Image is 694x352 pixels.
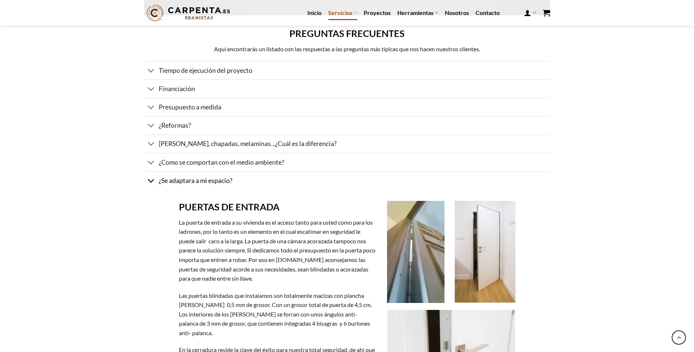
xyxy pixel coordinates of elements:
[144,79,550,98] a: Financiación
[179,201,376,213] h2: PUERTAS DE ENTRADA
[159,158,284,166] span: ¿Como se comportan con el medio ambiente?
[289,28,405,39] b: PREGUNTAS FRECUENTES
[397,5,438,20] a: Herramientas
[179,291,376,338] p: Las puertas blindadas que instalamos son totalmente macizas con plancha [PERSON_NAME] 0,5 mm de g...
[445,6,469,19] a: Nosotros
[179,218,376,283] p: La puerta de entrada a su vivienda es el acceso tanto para usted como para los ladrones, por lo t...
[144,3,233,23] img: Carpenta.es
[144,116,550,135] a: ¿Reformas?
[144,171,550,190] a: ¿Se adaptara a mi espacio?
[159,103,221,111] span: Presupuesto a medida
[328,5,357,20] a: Servicios
[159,121,191,129] span: ¿Reformas?
[159,177,232,184] span: ¿Se adaptara a mi espacio?
[144,98,550,116] a: Presupuesto a medida
[144,135,550,153] a: [PERSON_NAME], chapadas, melaminas...¿Cuál es la diferencia?
[476,6,500,19] a: Contacto
[144,153,550,171] a: ¿Como se comportan con el medio ambiente?
[144,61,550,79] a: Tiempo de ejecución del proyecto
[159,85,195,93] span: Financiación
[364,6,391,19] a: Proyectos
[307,6,322,19] a: Inicio
[159,67,252,74] span: Tiempo de ejecución del proyecto
[144,44,550,54] p: Aquí encontrarás un listado con las respuestas a las preguntas más típicas que nos hacen nuestros...
[159,140,337,147] span: [PERSON_NAME], chapadas, melaminas...¿Cuál es la diferencia?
